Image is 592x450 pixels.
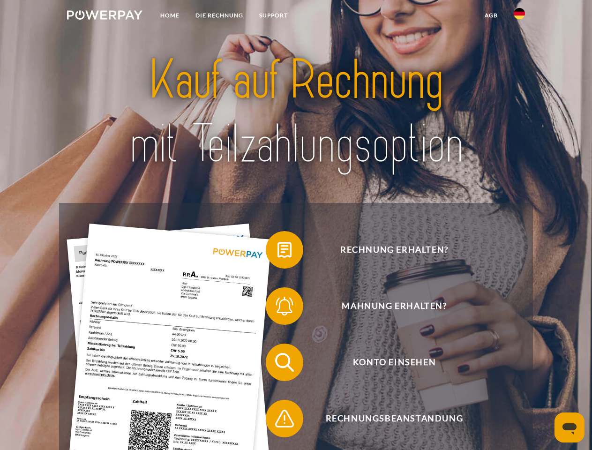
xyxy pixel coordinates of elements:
a: DIE RECHNUNG [187,7,251,24]
a: agb [477,7,506,24]
iframe: Schaltfläche zum Öffnen des Messaging-Fensters [555,412,585,442]
a: SUPPORT [251,7,296,24]
img: de [514,8,525,19]
button: Rechnungsbeanstandung [266,400,510,437]
img: qb_search.svg [273,351,296,374]
img: qb_warning.svg [273,407,296,430]
img: qb_bell.svg [273,294,296,318]
img: title-powerpay_de.svg [90,45,502,180]
span: Mahnung erhalten? [279,287,509,325]
img: logo-powerpay-white.svg [67,10,142,20]
button: Konto einsehen [266,344,510,381]
img: qb_bill.svg [273,238,296,262]
span: Rechnungsbeanstandung [279,400,509,437]
a: Home [152,7,187,24]
span: Konto einsehen [279,344,509,381]
button: Mahnung erhalten? [266,287,510,325]
span: Rechnung erhalten? [279,231,509,269]
button: Rechnung erhalten? [266,231,510,269]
